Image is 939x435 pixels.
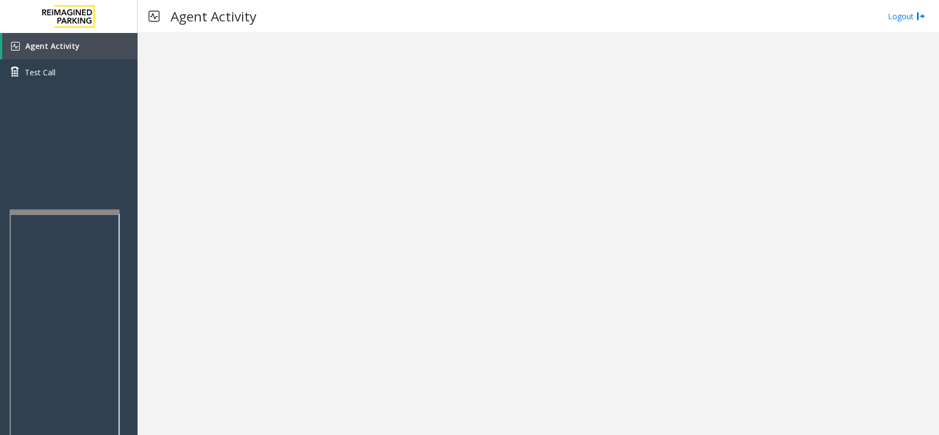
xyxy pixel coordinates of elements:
[888,10,925,22] a: Logout
[25,67,56,78] span: Test Call
[916,10,925,22] img: logout
[11,42,20,51] img: 'icon'
[165,3,262,30] h3: Agent Activity
[25,41,80,51] span: Agent Activity
[149,3,160,30] img: pageIcon
[2,33,138,59] a: Agent Activity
